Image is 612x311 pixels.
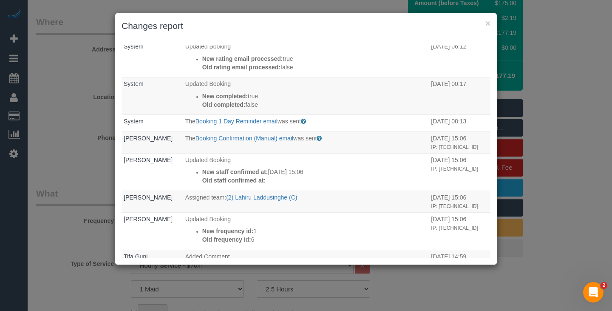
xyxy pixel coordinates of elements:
td: When [429,77,490,115]
p: true [202,92,427,100]
a: System [124,80,144,87]
td: What [183,115,429,132]
span: Updated Booking [185,80,231,87]
h3: Changes report [122,20,490,32]
td: What [183,131,429,153]
a: [PERSON_NAME] [124,194,173,201]
td: What [183,40,429,77]
small: IP: [TECHNICAL_ID] [431,225,478,231]
p: [DATE] 15:06 [202,168,427,176]
p: true [202,54,427,63]
td: What [183,153,429,191]
td: What [183,250,429,296]
a: [PERSON_NAME] [124,135,173,142]
p: false [202,100,427,109]
iframe: Intercom live chat [583,282,603,302]
span: 2 [601,282,607,289]
strong: New frequency id: [202,228,254,234]
a: Tifa Guni [124,253,147,260]
small: IP: [TECHNICAL_ID] [431,144,478,150]
p: 6 [202,235,427,244]
td: Who [122,40,183,77]
td: When [429,115,490,132]
span: Updated Booking [185,157,231,163]
a: Booking Confirmation (Manual) email [195,135,293,142]
a: (2) Lahiru Laddusinghe (C) [226,194,297,201]
span: Updated Booking [185,216,231,223]
span: was sent [278,118,301,125]
sui-modal: Changes report [115,13,497,265]
a: [PERSON_NAME] [124,157,173,163]
p: 1 [202,227,427,235]
a: System [124,118,144,125]
strong: Old staff confirmed at: [202,177,266,184]
a: [PERSON_NAME] [124,216,173,223]
span: The [185,118,195,125]
td: What [183,191,429,212]
span: Updated Booking [185,43,231,50]
td: Who [122,153,183,191]
small: IP: [TECHNICAL_ID] [431,203,478,209]
td: When [429,191,490,212]
button: × [485,19,490,28]
a: System [124,43,144,50]
strong: New rating email processed: [202,55,283,62]
td: When [429,40,490,77]
td: When [429,212,490,250]
td: Who [122,250,183,296]
p: false [202,63,427,71]
td: Who [122,191,183,212]
td: Who [122,115,183,132]
span: The [185,135,195,142]
td: Who [122,77,183,115]
td: What [183,77,429,115]
strong: New staff confirmed at: [202,168,268,175]
td: When [429,250,490,296]
td: When [429,131,490,153]
a: Booking 1 Day Reminder email [195,118,278,125]
strong: Old completed: [202,101,246,108]
td: Who [122,131,183,153]
strong: Old rating email processed: [202,64,280,71]
span: was sent [293,135,317,142]
small: IP: [TECHNICAL_ID] [431,166,478,172]
span: Added Comment [185,253,230,260]
td: Who [122,212,183,250]
span: Assigned team: [185,194,227,201]
td: When [429,153,490,191]
td: What [183,212,429,250]
strong: Old frequency id: [202,236,251,243]
strong: New completed: [202,93,248,100]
